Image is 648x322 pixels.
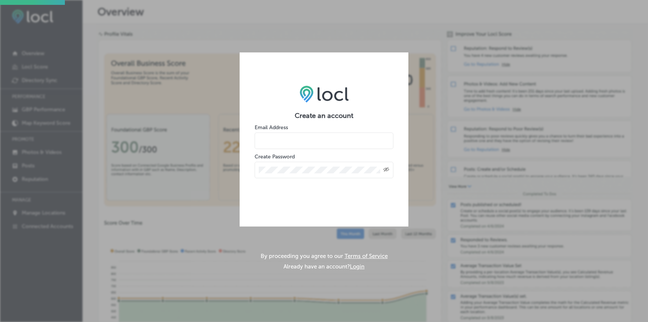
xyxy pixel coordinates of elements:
[255,112,393,120] h2: Create an account
[261,253,388,259] p: By proceeding you agree to our
[345,253,388,259] a: Terms of Service
[283,263,364,270] p: Already have an account?
[383,167,389,173] span: Toggle password visibility
[300,85,349,103] img: LOCL logo
[255,124,288,131] label: Email Address
[350,263,364,270] button: Login
[255,154,295,160] label: Create Password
